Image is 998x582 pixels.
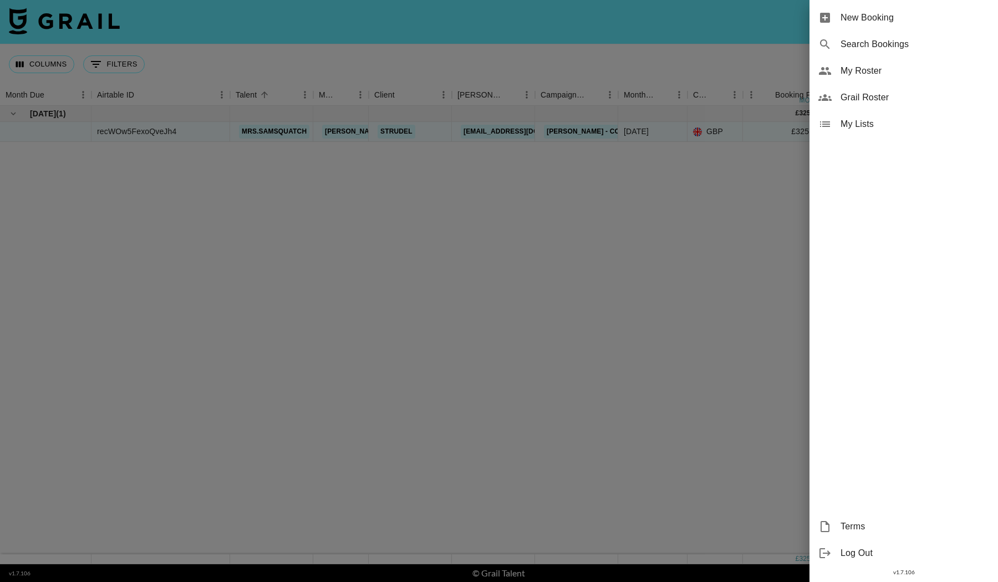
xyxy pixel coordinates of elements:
[809,31,998,58] div: Search Bookings
[809,84,998,111] div: Grail Roster
[809,4,998,31] div: New Booking
[841,91,989,104] span: Grail Roster
[809,540,998,566] div: Log Out
[809,566,998,578] div: v 1.7.106
[809,513,998,540] div: Terms
[841,64,989,78] span: My Roster
[841,11,989,24] span: New Booking
[841,520,989,533] span: Terms
[809,111,998,137] div: My Lists
[841,547,989,560] span: Log Out
[841,118,989,131] span: My Lists
[809,58,998,84] div: My Roster
[841,38,989,51] span: Search Bookings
